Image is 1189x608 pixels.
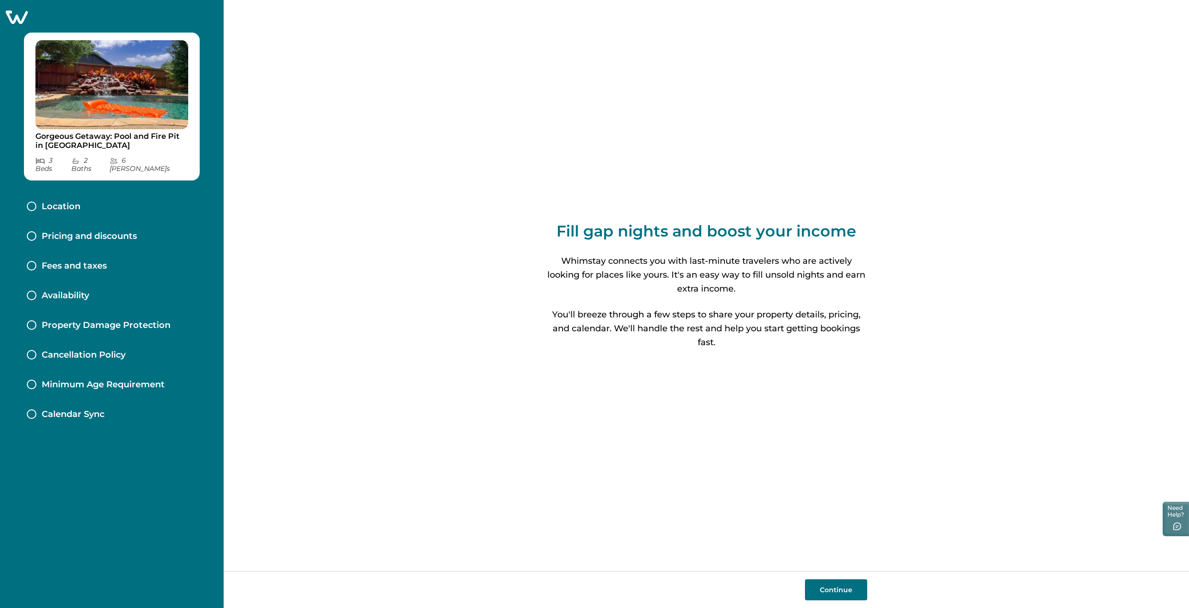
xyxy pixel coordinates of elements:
p: Pricing and discounts [42,231,137,242]
p: 6 [PERSON_NAME] s [110,157,189,173]
p: Whimstay connects you with last-minute travelers who are actively looking for places like yours. ... [545,254,867,296]
p: Availability [42,291,89,301]
p: Fill gap nights and boost your income [556,222,856,241]
p: Location [42,202,80,212]
p: Minimum Age Requirement [42,380,165,390]
p: 2 Bath s [71,157,109,173]
p: Gorgeous Getaway: Pool and Fire Pit in [GEOGRAPHIC_DATA] [35,132,188,150]
p: Property Damage Protection [42,320,170,331]
p: 3 Bed s [35,157,71,173]
p: Calendar Sync [42,409,104,420]
p: You'll breeze through a few steps to share your property details, pricing, and calendar. We'll ha... [545,308,867,350]
img: propertyImage_Gorgeous Getaway: Pool and Fire Pit in Lake Dallas [35,40,188,129]
button: Continue [805,579,867,600]
p: Fees and taxes [42,261,107,271]
p: Cancellation Policy [42,350,125,360]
